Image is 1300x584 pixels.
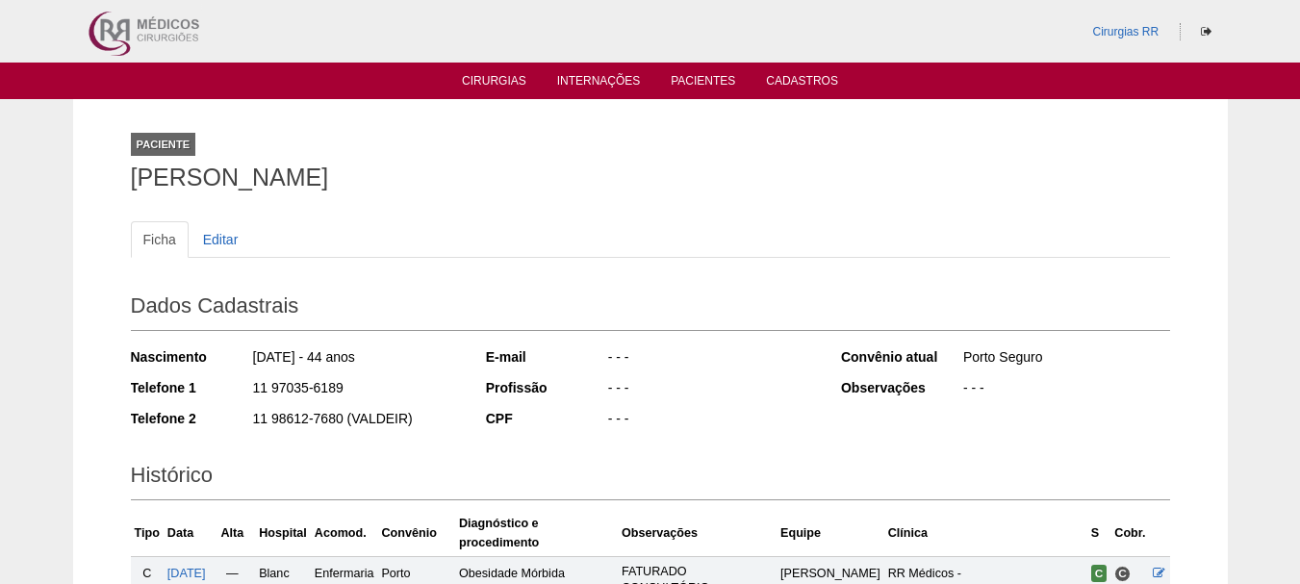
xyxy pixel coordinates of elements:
th: Diagnóstico e procedimento [455,510,618,557]
a: Cirurgias [462,74,526,93]
a: Cadastros [766,74,838,93]
div: CPF [486,409,606,428]
div: Porto Seguro [961,347,1170,371]
div: E-mail [486,347,606,367]
div: Telefone 2 [131,409,251,428]
a: Editar [191,221,251,258]
div: 11 97035-6189 [251,378,460,402]
div: Profissão [486,378,606,397]
th: Data [164,510,210,557]
th: Observações [618,510,777,557]
div: - - - [606,347,815,371]
th: Clínica [884,510,1087,557]
div: 11 98612-7680 (VALDEIR) [251,409,460,433]
th: Cobr. [1110,510,1149,557]
h1: [PERSON_NAME] [131,165,1170,190]
a: Pacientes [671,74,735,93]
span: Confirmada [1091,565,1108,582]
h2: Dados Cadastrais [131,287,1170,331]
div: - - - [606,378,815,402]
div: Convênio atual [841,347,961,367]
div: [DATE] - 44 anos [251,347,460,371]
th: Alta [210,510,256,557]
div: Telefone 1 [131,378,251,397]
i: Sair [1201,26,1211,38]
span: Consultório [1114,566,1131,582]
div: Paciente [131,133,196,156]
th: Tipo [131,510,164,557]
a: [DATE] [167,567,206,580]
th: Hospital [255,510,311,557]
div: C [135,564,160,583]
h2: Histórico [131,456,1170,500]
th: Acomod. [311,510,378,557]
th: Convênio [377,510,455,557]
div: Observações [841,378,961,397]
th: S [1087,510,1111,557]
a: Ficha [131,221,189,258]
a: Internações [557,74,641,93]
div: - - - [961,378,1170,402]
div: Nascimento [131,347,251,367]
a: Cirurgias RR [1092,25,1159,38]
div: - - - [606,409,815,433]
th: Equipe [777,510,884,557]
